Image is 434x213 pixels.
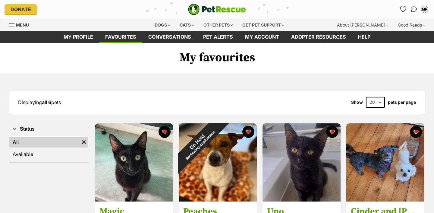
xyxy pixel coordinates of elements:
[165,110,232,177] div: On Hold
[5,4,37,14] a: Donate
[326,126,338,138] button: favourite
[420,5,429,14] button: My account
[95,123,173,202] img: Magic
[159,126,171,138] button: favourite
[9,19,33,30] a: Menu
[175,19,198,31] div: Cats
[263,123,341,202] img: Uno
[58,31,99,43] a: My profile
[150,19,175,31] div: Dogs
[9,135,88,162] div: Status
[410,126,422,138] button: favourite
[9,149,88,160] a: Available
[238,19,288,31] div: Get pet support
[346,123,424,202] img: Cinder and AJ
[188,4,246,15] a: PetRescue
[79,137,88,148] a: Remove filter
[142,31,197,43] a: conversations
[333,19,392,31] div: About [PERSON_NAME]
[398,5,429,14] ul: Account quick links
[398,5,408,14] a: Favourites
[199,19,237,31] div: Other pets
[242,126,254,138] button: favourite
[352,31,376,43] a: Help
[388,100,416,105] label: pets per page
[351,100,363,105] span: Show
[179,197,257,203] a: On HoldReviewing applications
[16,22,29,27] span: Menu
[409,5,419,14] a: Conversations
[42,99,51,105] strong: all 6
[411,6,417,12] img: chat-41dd97257d64d25036548639549fe6c8038ab92f7586957e7f3b1b290dea8141.svg
[394,19,429,31] div: Good Reads
[239,31,285,43] a: My account
[285,31,352,43] a: Adopter resources
[188,4,246,15] img: logo-e224e6f780fb5917bec1dbf3a21bbac754714ae5b6737aabdf751b685950b380.svg
[197,31,239,43] a: Pet alerts
[18,99,61,105] span: Displaying pets
[9,137,79,148] a: All
[185,130,216,161] span: Reviewing applications
[422,6,428,12] div: MP
[99,31,142,43] a: Favourites
[9,125,88,133] button: Status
